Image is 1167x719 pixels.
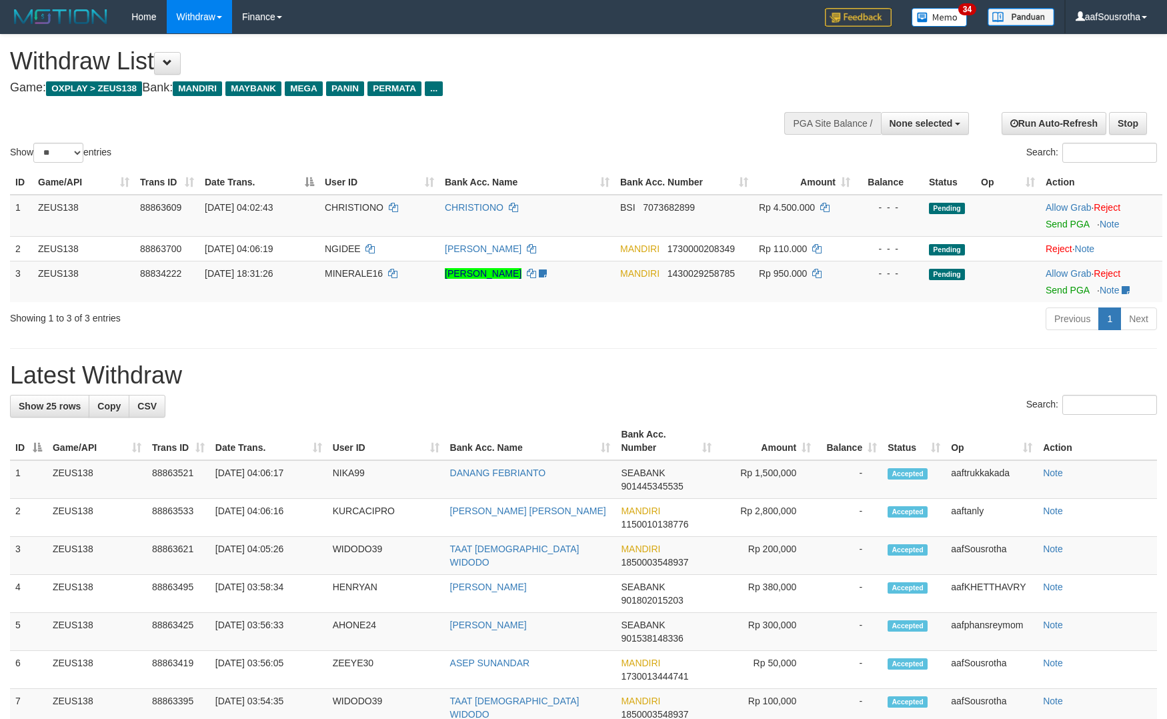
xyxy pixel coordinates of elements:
[1075,243,1095,254] a: Note
[10,362,1157,389] h1: Latest Withdraw
[10,261,33,302] td: 3
[888,506,928,518] span: Accepted
[615,170,754,195] th: Bank Acc. Number: activate to sort column ascending
[1043,620,1063,630] a: Note
[47,575,147,613] td: ZEUS138
[888,658,928,670] span: Accepted
[888,620,928,632] span: Accepted
[1046,219,1089,229] a: Send PGA
[717,422,816,460] th: Amount: activate to sort column ascending
[445,268,521,279] a: [PERSON_NAME]
[1040,261,1162,302] td: ·
[210,651,327,689] td: [DATE] 03:56:05
[89,395,129,418] a: Copy
[816,537,882,575] td: -
[10,575,47,613] td: 4
[97,401,121,412] span: Copy
[10,81,765,95] h4: Game: Bank:
[958,3,976,15] span: 34
[888,696,928,708] span: Accepted
[621,544,660,554] span: MANDIRI
[10,651,47,689] td: 6
[129,395,165,418] a: CSV
[621,582,665,592] span: SEABANK
[327,422,445,460] th: User ID: activate to sort column ascending
[888,468,928,480] span: Accepted
[285,81,323,96] span: MEGA
[147,651,210,689] td: 88863419
[754,170,856,195] th: Amount: activate to sort column ascending
[147,613,210,651] td: 88863425
[205,202,273,213] span: [DATE] 04:02:43
[205,268,273,279] span: [DATE] 18:31:26
[10,537,47,575] td: 3
[33,170,135,195] th: Game/API: activate to sort column ascending
[1120,307,1157,330] a: Next
[319,170,439,195] th: User ID: activate to sort column ascending
[1002,112,1106,135] a: Run Auto-Refresh
[1026,395,1157,415] label: Search:
[1046,202,1091,213] a: Allow Grab
[47,651,147,689] td: ZEUS138
[621,481,683,492] span: Copy 901445345535 to clipboard
[47,537,147,575] td: ZEUS138
[929,203,965,214] span: Pending
[147,537,210,575] td: 88863621
[717,460,816,499] td: Rp 1,500,000
[1046,243,1072,254] a: Reject
[643,202,695,213] span: Copy 7073682899 to clipboard
[450,544,579,568] a: TAAT [DEMOGRAPHIC_DATA] WIDODO
[946,422,1038,460] th: Op: activate to sort column ascending
[326,81,364,96] span: PANIN
[816,575,882,613] td: -
[10,422,47,460] th: ID: activate to sort column descending
[450,468,546,478] a: DANANG FEBRIANTO
[946,575,1038,613] td: aafKHETTHAVRY
[621,468,665,478] span: SEABANK
[717,651,816,689] td: Rp 50,000
[1043,468,1063,478] a: Note
[445,202,503,213] a: CHRISTIONO
[1098,307,1121,330] a: 1
[10,499,47,537] td: 2
[616,422,717,460] th: Bank Acc. Number: activate to sort column ascending
[816,499,882,537] td: -
[816,460,882,499] td: -
[10,170,33,195] th: ID
[137,401,157,412] span: CSV
[140,243,181,254] span: 88863700
[620,243,660,254] span: MANDIRI
[10,7,111,27] img: MOTION_logo.png
[888,544,928,556] span: Accepted
[861,267,918,280] div: - - -
[1062,395,1157,415] input: Search:
[856,170,924,195] th: Balance
[668,243,735,254] span: Copy 1730000208349 to clipboard
[620,202,636,213] span: BSI
[946,651,1038,689] td: aafSousrotha
[717,613,816,651] td: Rp 300,000
[33,143,83,163] select: Showentries
[1043,544,1063,554] a: Note
[717,575,816,613] td: Rp 380,000
[759,268,807,279] span: Rp 950.000
[225,81,281,96] span: MAYBANK
[205,243,273,254] span: [DATE] 04:06:19
[1043,658,1063,668] a: Note
[439,170,615,195] th: Bank Acc. Name: activate to sort column ascending
[717,499,816,537] td: Rp 2,800,000
[199,170,319,195] th: Date Trans.: activate to sort column descending
[929,269,965,280] span: Pending
[825,8,892,27] img: Feedback.jpg
[784,112,880,135] div: PGA Site Balance /
[946,537,1038,575] td: aafSousrotha
[445,422,616,460] th: Bank Acc. Name: activate to sort column ascending
[19,401,81,412] span: Show 25 rows
[327,651,445,689] td: ZEEYE30
[147,575,210,613] td: 88863495
[621,658,660,668] span: MANDIRI
[10,236,33,261] td: 2
[210,537,327,575] td: [DATE] 04:05:26
[147,422,210,460] th: Trans ID: activate to sort column ascending
[47,422,147,460] th: Game/API: activate to sort column ascending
